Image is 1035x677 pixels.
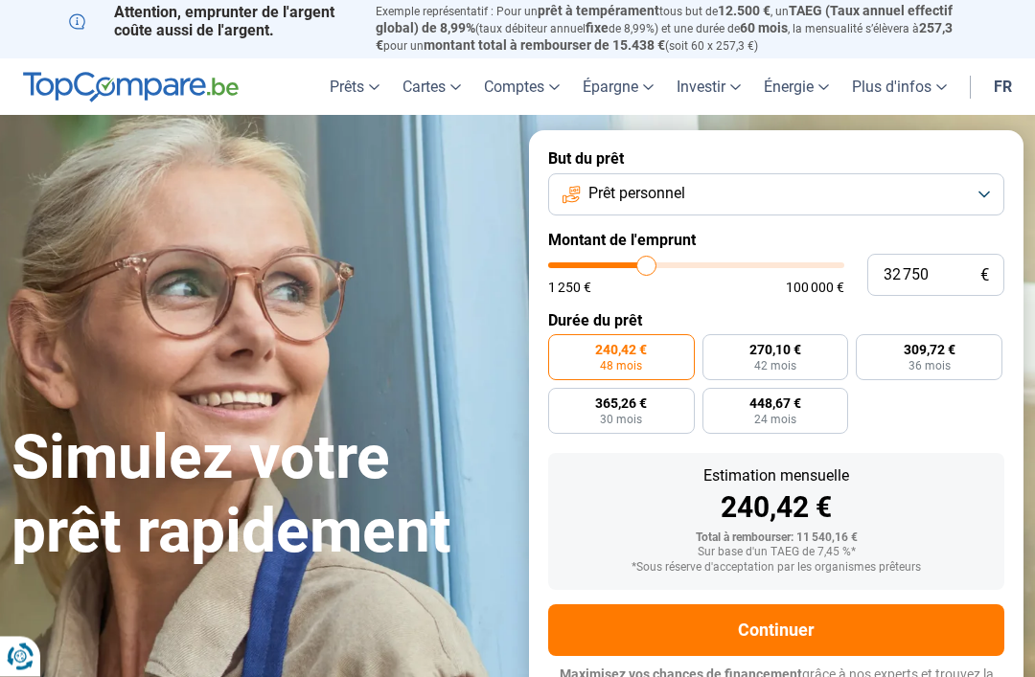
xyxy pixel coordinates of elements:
div: *Sous réserve d'acceptation par les organismes prêteurs [563,562,989,575]
a: Investir [665,59,752,116]
a: fr [982,59,1023,116]
span: 309,72 € [904,344,955,357]
a: Cartes [391,59,472,116]
span: 240,42 € [595,344,647,357]
span: 42 mois [754,361,796,372]
a: Plus d'infos [840,59,958,116]
button: Continuer [548,605,1004,657]
span: 448,67 € [749,397,801,411]
span: prêt à tempérament [538,4,659,19]
span: 48 mois [600,361,642,372]
span: montant total à rembourser de 15.438 € [424,38,665,54]
a: Comptes [472,59,571,116]
span: 1 250 € [548,282,591,295]
a: Prêts [318,59,391,116]
label: Montant de l'emprunt [548,232,1004,250]
div: 240,42 € [563,494,989,523]
span: 270,10 € [749,344,801,357]
span: Prêt personnel [588,184,685,205]
div: Estimation mensuelle [563,469,989,485]
a: Énergie [752,59,840,116]
span: 30 mois [600,415,642,426]
span: fixe [586,21,609,36]
span: 60 mois [740,21,788,36]
span: 36 mois [908,361,951,372]
button: Prêt personnel [548,174,1004,216]
p: Attention, emprunter de l'argent coûte aussi de l'argent. [69,4,353,40]
div: Sur base d'un TAEG de 7,45 %* [563,547,989,560]
label: Durée du prêt [548,312,1004,330]
span: 12.500 € [718,4,770,19]
span: 365,26 € [595,397,647,411]
span: € [980,268,989,284]
label: But du prêt [548,150,1004,169]
a: Épargne [571,59,665,116]
span: TAEG (Taux annuel effectif global) de 8,99% [376,4,953,36]
div: Total à rembourser: 11 540,16 € [563,532,989,546]
img: TopCompare [23,73,239,103]
p: Exemple représentatif : Pour un tous but de , un (taux débiteur annuel de 8,99%) et une durée de ... [376,4,966,55]
span: 24 mois [754,415,796,426]
span: 257,3 € [376,21,953,54]
span: 100 000 € [786,282,844,295]
h1: Simulez votre prêt rapidement [11,422,506,570]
